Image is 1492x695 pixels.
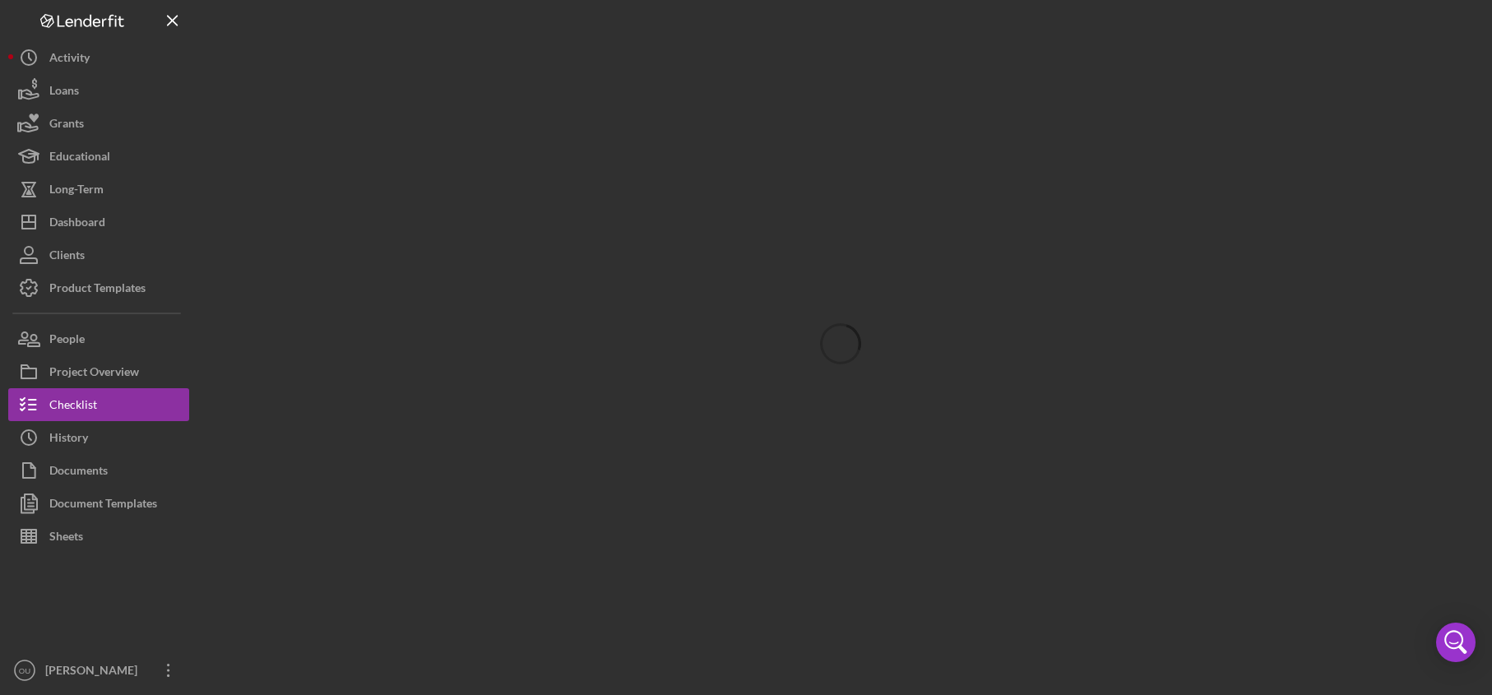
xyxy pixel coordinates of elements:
[8,355,189,388] button: Project Overview
[8,173,189,206] button: Long-Term
[8,271,189,304] button: Product Templates
[49,239,85,276] div: Clients
[49,173,104,210] div: Long-Term
[1436,623,1476,662] div: Open Intercom Messenger
[49,355,139,392] div: Project Overview
[49,520,83,557] div: Sheets
[49,107,84,144] div: Grants
[8,520,189,553] button: Sheets
[8,74,189,107] button: Loans
[49,487,157,524] div: Document Templates
[8,454,189,487] button: Documents
[49,454,108,491] div: Documents
[49,421,88,458] div: History
[8,388,189,421] button: Checklist
[8,41,189,74] button: Activity
[8,140,189,173] button: Educational
[8,322,189,355] button: People
[8,107,189,140] button: Grants
[8,487,189,520] button: Document Templates
[49,74,79,111] div: Loans
[8,239,189,271] button: Clients
[8,654,189,687] button: OU[PERSON_NAME] Underwriting
[8,206,189,239] button: Dashboard
[49,271,146,308] div: Product Templates
[19,666,30,675] text: OU
[49,140,110,177] div: Educational
[49,388,97,425] div: Checklist
[49,41,90,78] div: Activity
[49,206,105,243] div: Dashboard
[49,322,85,359] div: People
[8,421,189,454] button: History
